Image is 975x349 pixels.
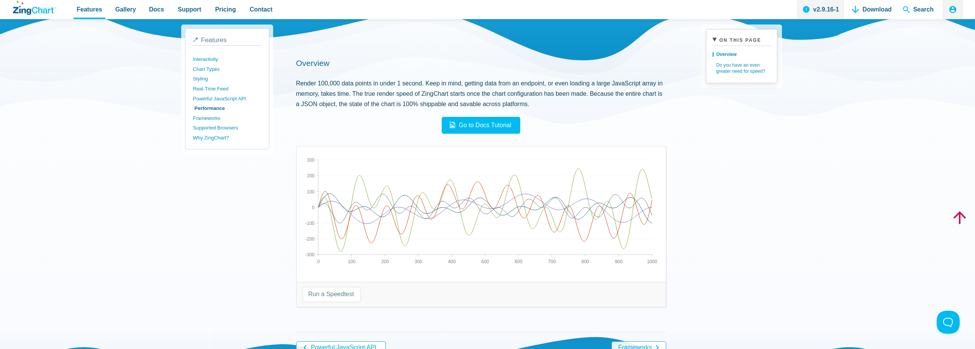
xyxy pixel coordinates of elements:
[937,311,960,334] iframe: Toggle Customer Support
[193,84,261,94] a: Real-Time Feed
[713,49,771,60] a: Overview
[193,64,261,74] a: Chart Types
[193,54,261,64] a: Interactivity
[215,4,236,15] span: Pricing
[201,36,227,44] span: Features
[193,113,261,123] a: Frameworks
[451,122,511,128] span: Go to Docs Tutorial
[13,1,56,15] a: ZingChart Logo. Click to return to the homepage
[178,4,201,15] span: Support
[296,59,330,67] a: Overview
[193,133,261,143] a: Why ZingChart?
[442,117,521,133] a: Go to Docs Tutorial
[193,36,261,46] a: Features
[193,94,261,104] a: Powerful JavaScript API
[115,4,136,15] span: Gallery
[713,36,771,46] summary: On This Page
[77,4,102,15] span: Features
[149,4,164,15] span: Docs
[713,60,771,77] a: Do you have an even greater need for speed?
[193,123,261,133] a: Supported Browsers
[296,78,666,110] p: Render 100,000 data points in under 1 second. Keep in mind, getting data from an endpoint, or eve...
[193,103,261,113] a: Performance
[193,74,261,84] a: Styling
[250,4,273,15] span: Contact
